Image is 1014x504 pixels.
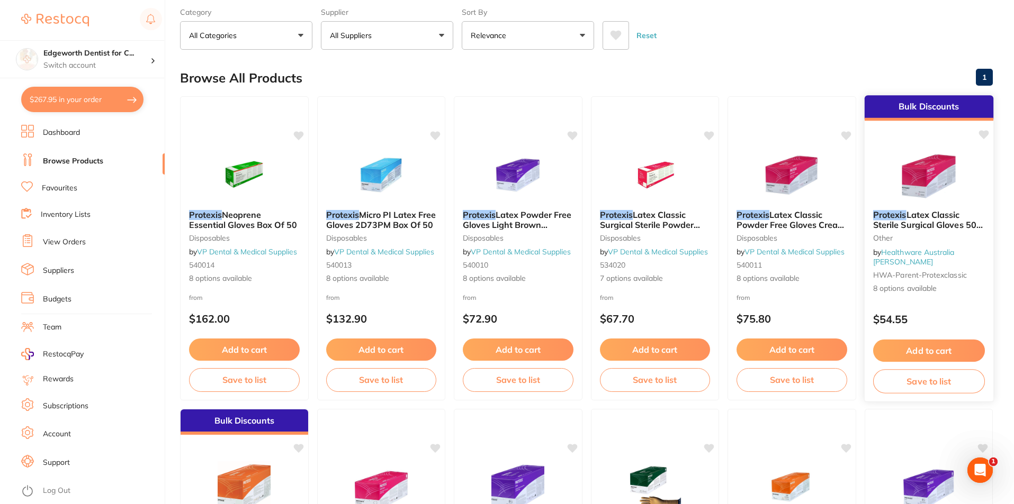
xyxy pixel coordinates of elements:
[189,234,300,242] small: disposables
[189,209,222,220] em: Protexis
[42,183,77,194] a: Favourites
[321,21,453,50] button: All Suppliers
[463,247,571,256] span: by
[463,210,573,230] b: Protexis Latex Powder Free Gloves Light Brown 2D72NS Box Of 50
[600,247,708,256] span: by
[326,273,437,284] span: 8 options available
[43,48,150,59] h4: Edgeworth Dentist for Chickens
[737,368,847,391] button: Save to list
[600,210,711,230] b: Protexis Latex Classic Surgical Sterile Powder Free Gloves CAR2D72N Box Of 50
[334,247,434,256] a: VP Dental & Medical Supplies
[197,247,297,256] a: VP Dental & Medical Supplies
[976,67,993,88] a: 1
[462,21,594,50] button: Relevance
[737,338,847,361] button: Add to cart
[43,485,70,496] a: Log Out
[600,368,711,391] button: Save to list
[180,21,312,50] button: All Categories
[326,209,359,220] em: Protexis
[43,237,86,248] a: View Orders
[189,368,300,391] button: Save to list
[189,338,300,361] button: Add to cart
[189,313,300,325] p: $162.00
[737,294,750,301] span: from
[189,294,203,301] span: from
[462,7,594,17] label: Sort By
[600,209,633,220] em: Protexis
[43,429,71,439] a: Account
[41,209,91,220] a: Inventory Lists
[326,313,437,325] p: $132.90
[737,209,769,220] em: Protexis
[326,209,436,230] span: Micro PI Latex Free Gloves 2D73PM Box Of 50
[873,313,984,325] p: $54.55
[600,313,711,325] p: $67.70
[43,156,103,167] a: Browse Products
[43,60,150,71] p: Switch account
[873,247,954,267] a: Healthware Australia [PERSON_NAME]
[189,273,300,284] span: 8 options available
[189,210,300,230] b: Protexis Neoprene Essential Gloves Box Of 50
[43,457,70,468] a: Support
[21,348,34,360] img: RestocqPay
[600,234,711,242] small: disposables
[180,7,312,17] label: Category
[737,234,847,242] small: disposables
[210,149,279,201] img: Protexis Neoprene Essential Gloves Box Of 50
[600,294,614,301] span: from
[16,49,38,70] img: Edgeworth Dentist for Chickens
[21,8,89,32] a: Restocq Logo
[737,313,847,325] p: $75.80
[21,14,89,26] img: Restocq Logo
[873,247,954,267] span: by
[21,348,84,360] a: RestocqPay
[189,260,214,270] span: 540014
[621,149,689,201] img: Protexis Latex Classic Surgical Sterile Powder Free Gloves CAR2D72N Box Of 50
[463,338,573,361] button: Add to cart
[463,260,488,270] span: 540010
[737,273,847,284] span: 8 options available
[873,234,984,242] small: other
[43,265,74,276] a: Suppliers
[873,209,906,220] em: Protexis
[189,30,241,41] p: All Categories
[737,210,847,230] b: Protexis Latex Classic Powder Free Gloves Cream 2D72N Box Of 50
[347,149,416,201] img: Protexis Micro PI Latex Free Gloves 2D73PM Box Of 50
[873,340,984,362] button: Add to cart
[873,210,984,230] b: Protexis Latex Classic Sterile Surgical Gloves 50 Pairs/Box
[43,374,74,384] a: Rewards
[43,127,80,138] a: Dashboard
[326,210,437,230] b: Protexis Micro PI Latex Free Gloves 2D73PM Box Of 50
[471,30,510,41] p: Relevance
[189,247,297,256] span: by
[873,209,982,240] span: Latex Classic Sterile Surgical Gloves 50 Pairs/Box
[737,260,762,270] span: 540011
[600,209,700,249] span: Latex Classic Surgical Sterile Powder Free Gloves CAR2D72N Box Of 50
[463,313,573,325] p: $72.90
[43,322,61,333] a: Team
[873,369,984,393] button: Save to list
[43,294,71,305] a: Budgets
[463,234,573,242] small: disposables
[967,457,993,483] iframe: Intercom live chat
[180,71,302,86] h2: Browse All Products
[744,247,845,256] a: VP Dental & Medical Supplies
[181,409,308,435] div: Bulk Discounts
[43,349,84,360] span: RestocqPay
[326,234,437,242] small: disposables
[463,368,573,391] button: Save to list
[21,87,143,112] button: $267.95 in your order
[608,247,708,256] a: VP Dental & Medical Supplies
[463,209,496,220] em: Protexis
[737,209,845,240] span: Latex Classic Powder Free Gloves Cream 2D72N Box Of 50
[600,260,625,270] span: 534020
[600,338,711,361] button: Add to cart
[330,30,376,41] p: All Suppliers
[43,401,88,411] a: Subscriptions
[463,294,477,301] span: from
[873,283,984,294] span: 8 options available
[989,457,998,466] span: 1
[321,7,453,17] label: Supplier
[21,483,161,500] button: Log Out
[483,149,552,201] img: Protexis Latex Powder Free Gloves Light Brown 2D72NS Box Of 50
